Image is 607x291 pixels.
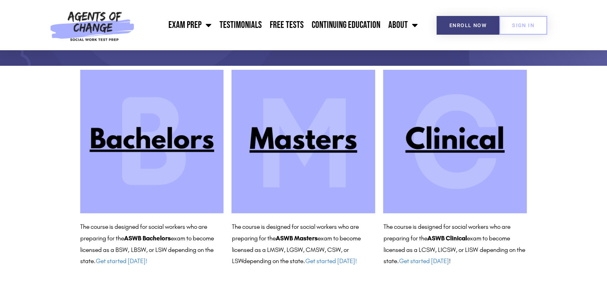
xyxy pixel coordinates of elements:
[124,234,171,242] b: ASWB Bachelors
[243,257,356,265] span: depending on the state.
[216,15,266,35] a: Testimonials
[305,257,356,265] a: Get started [DATE]!
[266,15,308,35] a: Free Tests
[308,15,384,35] a: Continuing Education
[138,15,422,35] nav: Menu
[231,221,375,267] p: The course is designed for social workers who are preparing for the exam to become licensed as a ...
[499,16,547,35] a: SIGN IN
[80,221,224,267] p: The course is designed for social workers who are preparing for the exam to become licensed as a ...
[512,23,534,28] span: SIGN IN
[449,23,486,28] span: Enroll Now
[275,234,317,242] b: ASWB Masters
[164,15,216,35] a: Exam Prep
[383,221,527,267] p: The course is designed for social workers who are preparing for the exam to become licensed as a ...
[399,257,449,265] a: Get started [DATE]
[427,234,467,242] b: ASWB Clinical
[384,15,422,35] a: About
[437,16,499,35] a: Enroll Now
[397,257,450,265] span: . !
[96,257,147,265] a: Get started [DATE]!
